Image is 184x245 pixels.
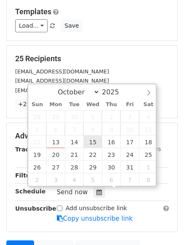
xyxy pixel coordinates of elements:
[120,102,139,107] span: Fri
[15,172,37,179] strong: Filters
[65,102,83,107] span: Tue
[28,173,47,186] span: November 2, 2025
[120,136,139,148] span: October 17, 2025
[139,173,157,186] span: November 8, 2025
[15,19,48,32] a: Load...
[102,123,120,136] span: October 9, 2025
[65,110,83,123] span: September 30, 2025
[102,110,120,123] span: October 2, 2025
[102,161,120,173] span: October 30, 2025
[28,102,47,107] span: Sun
[66,204,127,213] label: Add unsubscribe link
[139,110,157,123] span: October 4, 2025
[139,148,157,161] span: October 25, 2025
[57,188,88,196] span: Send now
[65,136,83,148] span: October 14, 2025
[83,173,102,186] span: November 5, 2025
[102,102,120,107] span: Thu
[46,173,65,186] span: November 3, 2025
[46,123,65,136] span: October 6, 2025
[120,110,139,123] span: October 3, 2025
[102,136,120,148] span: October 16, 2025
[15,87,109,94] small: [EMAIL_ADDRESS][DOMAIN_NAME]
[100,88,130,96] input: Year
[120,148,139,161] span: October 24, 2025
[120,161,139,173] span: October 31, 2025
[15,131,169,141] h5: Advanced
[15,7,51,16] a: Templates
[57,215,133,222] a: Copy unsubscribe link
[46,102,65,107] span: Mon
[15,146,43,153] strong: Tracking
[120,173,139,186] span: November 7, 2025
[65,123,83,136] span: October 7, 2025
[15,78,109,84] small: [EMAIL_ADDRESS][DOMAIN_NAME]
[46,161,65,173] span: October 27, 2025
[83,136,102,148] span: October 15, 2025
[15,205,56,212] strong: Unsubscribe
[142,205,184,245] iframe: Chat Widget
[102,148,120,161] span: October 23, 2025
[28,123,47,136] span: October 5, 2025
[28,136,47,148] span: October 12, 2025
[139,123,157,136] span: October 11, 2025
[139,161,157,173] span: November 1, 2025
[120,123,139,136] span: October 10, 2025
[139,102,157,107] span: Sat
[83,123,102,136] span: October 8, 2025
[15,99,51,109] a: +22 more
[83,148,102,161] span: October 22, 2025
[102,173,120,186] span: November 6, 2025
[46,110,65,123] span: September 29, 2025
[28,161,47,173] span: October 26, 2025
[15,68,109,75] small: [EMAIL_ADDRESS][DOMAIN_NAME]
[15,188,45,195] strong: Schedule
[83,102,102,107] span: Wed
[28,148,47,161] span: October 19, 2025
[83,161,102,173] span: October 29, 2025
[61,19,83,32] button: Save
[46,148,65,161] span: October 20, 2025
[65,173,83,186] span: November 4, 2025
[65,148,83,161] span: October 21, 2025
[46,136,65,148] span: October 13, 2025
[83,110,102,123] span: October 1, 2025
[28,110,47,123] span: September 28, 2025
[15,54,169,63] h5: 25 Recipients
[65,161,83,173] span: October 28, 2025
[139,136,157,148] span: October 18, 2025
